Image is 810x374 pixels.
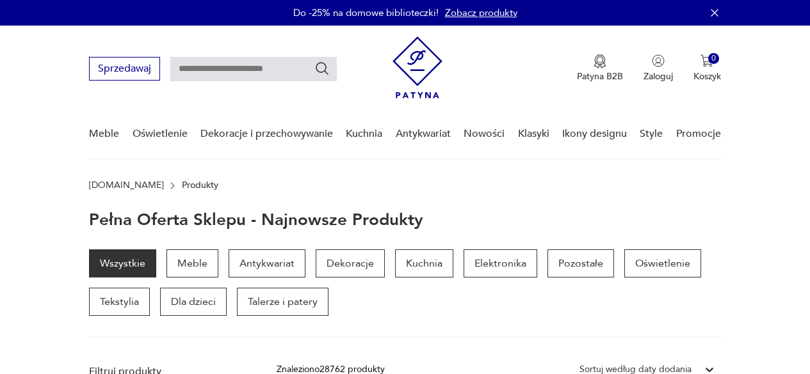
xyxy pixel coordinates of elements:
[445,6,517,19] a: Zobacz produkty
[396,109,451,159] a: Antykwariat
[676,109,721,159] a: Promocje
[89,109,119,159] a: Meble
[464,249,537,277] a: Elektronika
[133,109,188,159] a: Oświetlenie
[693,70,721,82] p: Koszyk
[166,249,218,277] a: Meble
[708,53,719,64] div: 0
[89,211,423,229] h1: Pełna oferta sklepu - najnowsze produkty
[89,249,156,277] a: Wszystkie
[393,36,442,98] img: Patyna - sklep z meblami i dekoracjami vintage
[577,70,623,82] p: Patyna B2B
[518,109,549,159] a: Klasyki
[395,249,453,277] a: Kuchnia
[640,109,663,159] a: Style
[160,288,227,316] a: Dla dzieci
[200,109,333,159] a: Dekoracje i przechowywanie
[701,54,713,67] img: Ikona koszyka
[229,249,305,277] a: Antykwariat
[316,249,385,277] a: Dekoracje
[644,54,673,82] button: Zaloguj
[644,70,673,82] p: Zaloguj
[547,249,614,277] a: Pozostałe
[594,54,606,68] img: Ikona medalu
[182,180,218,191] p: Produkty
[577,54,623,82] button: Patyna B2B
[89,57,160,81] button: Sprzedawaj
[577,54,623,82] a: Ikona medaluPatyna B2B
[89,65,160,74] a: Sprzedawaj
[652,54,665,67] img: Ikonka użytkownika
[237,288,328,316] a: Talerze i patery
[562,109,627,159] a: Ikony designu
[624,249,701,277] a: Oświetlenie
[314,61,330,76] button: Szukaj
[89,180,164,191] a: [DOMAIN_NAME]
[293,6,439,19] p: Do -25% na domowe biblioteczki!
[346,109,382,159] a: Kuchnia
[464,109,505,159] a: Nowości
[693,54,721,82] button: 0Koszyk
[89,288,150,316] a: Tekstylia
